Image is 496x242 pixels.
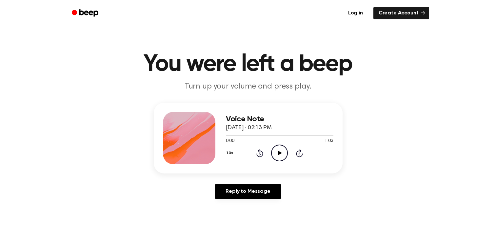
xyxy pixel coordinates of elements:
a: Log in [342,6,369,21]
a: Create Account [373,7,429,19]
a: Reply to Message [215,184,281,199]
span: [DATE] · 02:13 PM [226,125,272,131]
h1: You were left a beep [80,52,416,76]
h3: Voice Note [226,115,333,124]
span: 0:00 [226,138,234,145]
button: 1.0x [226,148,236,159]
span: 1:03 [325,138,333,145]
p: Turn up your volume and press play. [122,81,374,92]
a: Beep [67,7,104,20]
